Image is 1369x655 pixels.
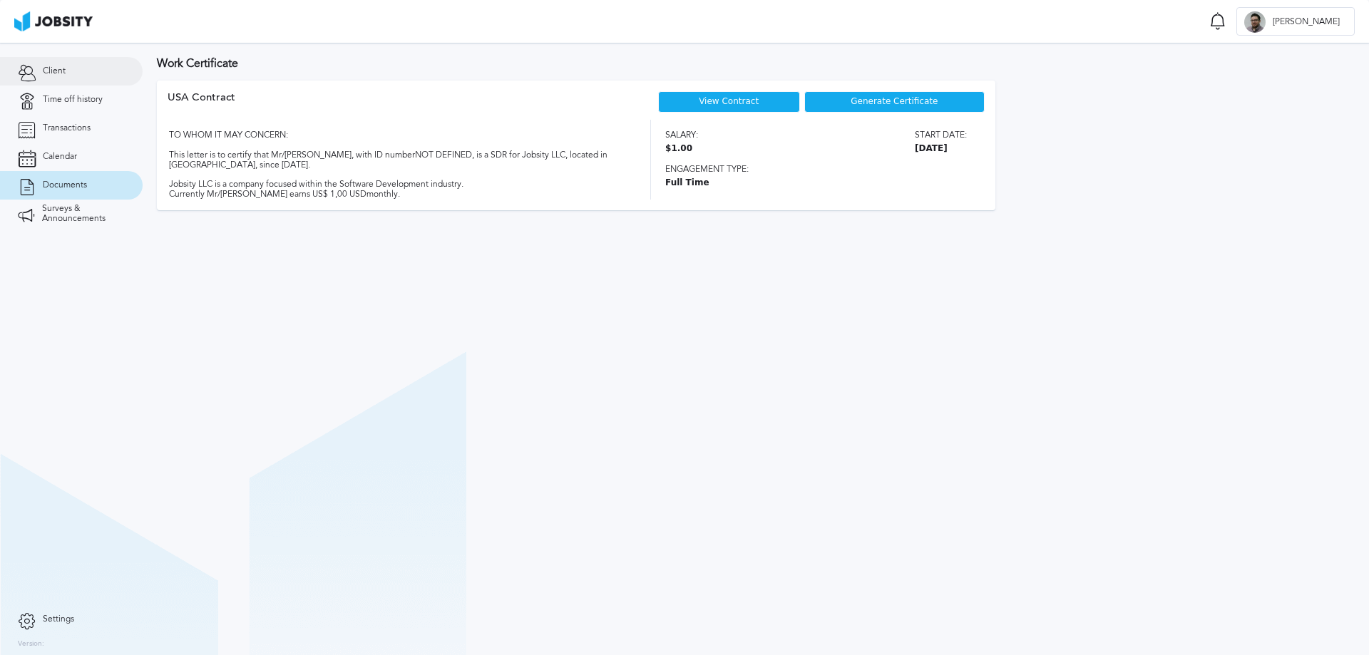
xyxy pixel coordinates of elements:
[1266,17,1347,27] span: [PERSON_NAME]
[665,130,698,140] span: Salary:
[157,57,1355,70] h3: Work Certificate
[1244,11,1266,33] div: D
[43,66,66,76] span: Client
[43,95,103,105] span: Time off history
[43,123,91,133] span: Transactions
[915,144,967,154] span: [DATE]
[168,120,625,200] div: TO WHOM IT MAY CONCERN: This letter is to certify that Mr/[PERSON_NAME], with ID number NOT DEFIN...
[168,91,235,120] div: USA Contract
[43,180,87,190] span: Documents
[18,640,44,649] label: Version:
[665,165,967,175] span: Engagement type:
[915,130,967,140] span: Start date:
[43,614,74,624] span: Settings
[14,11,93,31] img: ab4bad089aa723f57921c736e9817d99.png
[42,204,125,224] span: Surveys & Announcements
[851,97,938,107] span: Generate Certificate
[699,96,759,106] a: View Contract
[665,178,967,188] span: Full Time
[1236,7,1355,36] button: D[PERSON_NAME]
[43,152,77,162] span: Calendar
[665,144,698,154] span: $1.00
